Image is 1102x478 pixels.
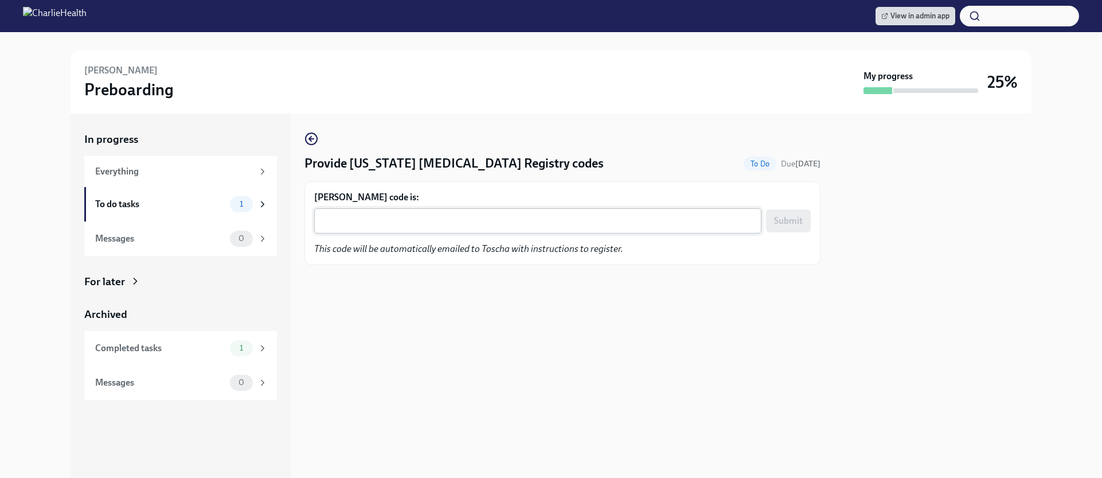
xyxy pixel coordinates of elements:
span: 0 [232,378,251,387]
a: To do tasks1 [84,187,277,221]
h6: [PERSON_NAME] [84,64,158,77]
a: Completed tasks1 [84,331,277,366]
a: View in admin app [876,7,955,25]
div: Messages [95,232,225,245]
strong: My progress [863,70,913,83]
span: To Do [744,160,776,168]
span: August 28th, 2025 09:00 [781,158,820,169]
a: Archived [84,307,277,322]
div: Completed tasks [95,342,225,355]
h3: Preboarding [84,79,174,100]
span: View in admin app [881,10,949,22]
a: Messages0 [84,221,277,256]
em: This code will be automatically emailed to Toscha with instructions to register. [314,243,623,254]
div: For later [84,274,125,289]
div: To do tasks [95,198,225,211]
div: Messages [95,376,225,389]
h3: 25% [987,72,1018,92]
span: Due [781,159,820,169]
a: Messages0 [84,366,277,400]
span: 0 [232,234,251,243]
a: For later [84,274,277,289]
strong: [DATE] [795,159,820,169]
img: CharlieHealth [23,7,87,25]
a: Everything [84,156,277,187]
span: 1 [233,200,250,208]
a: In progress [84,132,277,147]
h4: Provide [US_STATE] [MEDICAL_DATA] Registry codes [304,155,604,172]
label: [PERSON_NAME] code is: [314,191,811,204]
span: 1 [233,344,250,352]
div: Everything [95,165,253,178]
